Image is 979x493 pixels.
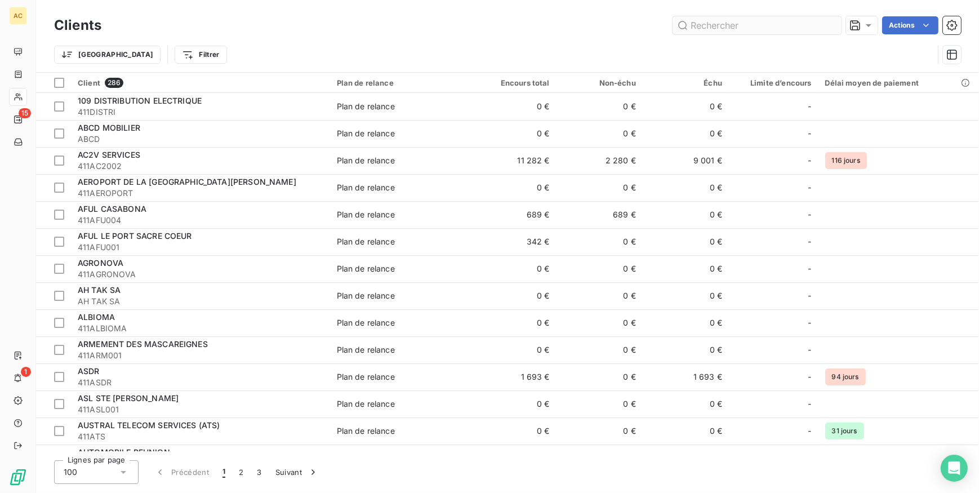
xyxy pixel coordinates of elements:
button: 3 [251,460,269,484]
td: 0 € [643,418,729,445]
div: Plan de relance [337,182,395,193]
span: - [808,128,811,139]
div: Plan de relance [337,344,395,356]
span: ASL STE [PERSON_NAME] [78,393,179,403]
span: - [808,317,811,328]
td: 0 € [557,255,643,282]
div: Délai moyen de paiement [825,78,972,87]
span: 94 jours [825,368,866,385]
td: 0 € [470,336,557,363]
td: 0 € [470,309,557,336]
span: AH TAK SA [78,285,121,295]
td: 1 693 € [470,363,557,390]
td: 0 € [643,309,729,336]
td: 342 € [470,228,557,255]
span: - [808,155,811,166]
td: 0 € [557,309,643,336]
span: 411AEROPORT [78,188,323,199]
span: 411AGRONOVA [78,269,323,280]
span: 286 [105,78,123,88]
td: 689 € [557,201,643,228]
div: Échu [649,78,722,87]
span: ASDR [78,366,100,376]
td: 0 € [557,390,643,418]
span: AC2V SERVICES [78,150,140,159]
input: Rechercher [673,16,842,34]
span: ARMEMENT DES MASCAREIGNES [78,339,208,349]
td: 0 € [643,445,729,472]
span: ALBIOMA [78,312,115,322]
span: 411AFU004 [78,215,323,226]
button: 1 [216,460,232,484]
span: 100 [64,467,77,478]
span: - [808,371,811,383]
img: Logo LeanPay [9,468,27,486]
span: - [808,263,811,274]
td: 1 693 € [643,363,729,390]
button: Filtrer [175,46,226,64]
div: Plan de relance [337,425,395,437]
button: Suivant [269,460,326,484]
span: AGRONOVA [78,258,123,268]
div: Encours total [477,78,550,87]
td: 0 € [557,174,643,201]
span: Client [78,78,100,87]
td: 0 € [643,255,729,282]
h3: Clients [54,15,101,35]
td: 0 € [470,418,557,445]
span: - [808,209,811,220]
span: ABCD MOBILIER [78,123,140,132]
div: Plan de relance [337,128,395,139]
td: 0 € [643,228,729,255]
td: 0 € [470,445,557,472]
span: ABCD [78,134,323,145]
div: Plan de relance [337,209,395,220]
div: Plan de relance [337,155,395,166]
div: Plan de relance [337,317,395,328]
td: 0 € [643,93,729,120]
td: 0 € [643,201,729,228]
td: 0 € [557,336,643,363]
span: - [808,290,811,301]
div: Plan de relance [337,398,395,410]
span: 31 jours [825,423,864,439]
span: AFUL LE PORT SACRE COEUR [78,231,192,241]
td: 0 € [557,282,643,309]
div: Limite d’encours [736,78,811,87]
td: 0 € [557,228,643,255]
span: 411ASL001 [78,404,323,415]
td: 9 001 € [643,147,729,174]
div: Plan de relance [337,263,395,274]
div: Plan de relance [337,101,395,112]
td: 0 € [470,282,557,309]
span: 411AFU001 [78,242,323,253]
span: 411DISTRI [78,106,323,118]
span: AUTOMOBILE REUNION [78,447,170,457]
span: 411ATS [78,431,323,442]
td: 0 € [643,390,729,418]
span: - [808,425,811,437]
td: 0 € [557,445,643,472]
span: 1 [21,367,31,377]
span: - [808,398,811,410]
div: Plan de relance [337,371,395,383]
span: - [808,101,811,112]
td: 11 282 € [470,147,557,174]
span: 411AC2002 [78,161,323,172]
td: 0 € [557,120,643,147]
div: Plan de relance [337,236,395,247]
span: - [808,236,811,247]
td: 0 € [470,174,557,201]
div: Plan de relance [337,78,464,87]
span: 411ALBIOMA [78,323,323,334]
div: AC [9,7,27,25]
span: 116 jours [825,152,867,169]
div: Open Intercom Messenger [941,455,968,482]
td: 0 € [643,120,729,147]
td: 0 € [470,120,557,147]
td: 0 € [643,336,729,363]
td: 689 € [470,201,557,228]
span: AEROPORT DE LA [GEOGRAPHIC_DATA][PERSON_NAME] [78,177,296,186]
span: 1 [222,467,225,478]
button: 2 [232,460,250,484]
